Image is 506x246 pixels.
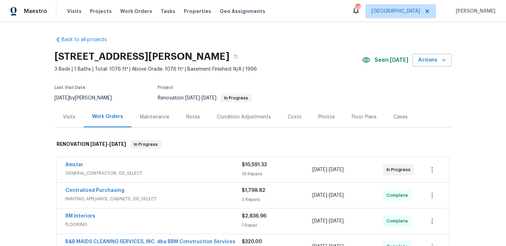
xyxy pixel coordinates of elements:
[387,166,413,173] span: In Progress
[329,167,344,172] span: [DATE]
[371,8,420,15] span: [GEOGRAPHIC_DATA]
[242,214,266,219] span: $2,836.96
[242,162,267,167] span: $10,591.32
[242,222,312,229] div: 1 Repair
[186,114,200,121] div: Notes
[329,193,344,198] span: [DATE]
[63,114,75,121] div: Visits
[65,239,235,244] a: B&B MAIDS CLEANING SERVICES, INC. dba BBM Construction Services
[217,114,271,121] div: Condition Adjustments
[242,170,312,177] div: 19 Repairs
[312,218,344,225] span: -
[418,56,446,65] span: Actions
[65,195,242,202] span: PAINTING, APPLIANCE, CABINETS, OD_SELECT
[65,162,83,167] a: Amstar
[185,96,200,101] span: [DATE]
[387,192,411,199] span: Complete
[413,54,452,67] button: Actions
[312,193,327,198] span: [DATE]
[131,141,161,148] span: In Progress
[65,170,242,177] span: GENERAL_CONTRACTOR, OD_SELECT
[229,50,242,63] button: Copy Address
[24,8,47,15] span: Maestro
[161,9,175,14] span: Tasks
[109,142,126,147] span: [DATE]
[184,8,211,15] span: Properties
[54,94,120,102] div: by [PERSON_NAME]
[65,214,95,219] a: RM Interiors
[375,57,408,64] span: Seen [DATE]
[453,8,495,15] span: [PERSON_NAME]
[387,218,411,225] span: Complete
[312,167,327,172] span: [DATE]
[54,53,229,60] h2: [STREET_ADDRESS][PERSON_NAME]
[65,221,242,228] span: FLOORING
[221,96,251,100] span: In Progress
[54,133,452,156] div: RENOVATION [DATE]-[DATE]In Progress
[90,8,112,15] span: Projects
[54,96,69,101] span: [DATE]
[54,85,85,90] span: Last Visit Date
[90,142,126,147] span: -
[158,96,252,101] span: Renovation
[65,188,124,193] a: Centralized Purchasing
[312,219,327,224] span: [DATE]
[394,114,408,121] div: Cases
[242,196,312,203] div: 3 Repairs
[312,192,344,199] span: -
[242,239,262,244] span: $320.00
[90,142,107,147] span: [DATE]
[352,114,377,121] div: Floor Plans
[312,166,344,173] span: -
[220,8,265,15] span: Geo Assignments
[92,113,123,120] div: Work Orders
[288,114,301,121] div: Costs
[54,66,362,73] span: 3 Beds | 1 Baths | Total: 1076 ft² | Above Grade: 1076 ft² | Basement Finished: N/A | 1996
[355,4,360,11] div: 46
[120,8,152,15] span: Work Orders
[140,114,169,121] div: Maintenance
[242,188,265,193] span: $1,798.82
[202,96,216,101] span: [DATE]
[57,140,126,149] h6: RENOVATION
[329,219,344,224] span: [DATE]
[54,36,122,43] a: Back to all projects
[158,85,173,90] span: Project
[67,8,82,15] span: Visits
[185,96,216,101] span: -
[318,114,335,121] div: Photos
